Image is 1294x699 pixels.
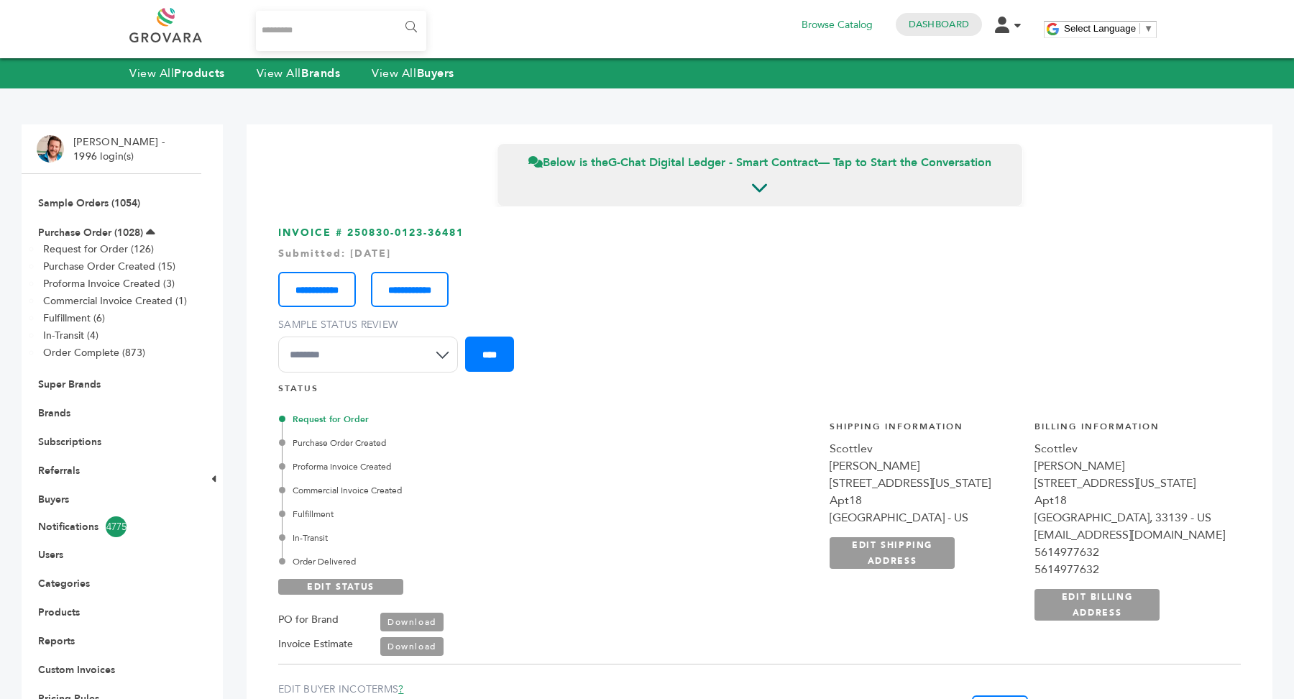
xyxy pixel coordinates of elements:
a: Brands [38,406,70,420]
div: Commercial Invoice Created [282,484,615,497]
a: Users [38,548,63,562]
a: Commercial Invoice Created (1) [43,294,187,308]
a: Order Complete (873) [43,346,145,360]
a: Proforma Invoice Created (3) [43,277,175,291]
a: View AllProducts [129,65,225,81]
a: Browse Catalog [802,17,873,33]
div: 5614977632 [1034,561,1225,578]
a: Referrals [38,464,80,478]
a: Super Brands [38,378,101,391]
div: Purchase Order Created [282,437,615,449]
strong: Buyers [417,65,454,81]
a: Select Language​ [1064,23,1153,34]
div: [GEOGRAPHIC_DATA] - US [830,509,1020,526]
div: [GEOGRAPHIC_DATA], 33139 - US [1034,509,1225,526]
label: EDIT BUYER INCOTERMS [278,682,760,697]
div: Request for Order [282,413,615,426]
a: Purchase Order Created (15) [43,260,175,273]
a: Download [380,613,444,631]
a: Dashboard [909,18,969,31]
a: View AllBrands [257,65,341,81]
h4: Shipping Information [830,421,1020,440]
div: Scottlev [830,440,1020,457]
a: Fulfillment (6) [43,311,105,325]
a: Notifications4775 [38,516,185,537]
a: Products [38,606,80,619]
div: [PERSON_NAME] [830,457,1020,475]
div: Proforma Invoice Created [282,460,615,473]
div: [PERSON_NAME] [1034,457,1225,475]
label: PO for Brand [278,611,339,629]
a: In-Transit (4) [43,329,98,342]
div: In-Transit [282,531,615,544]
strong: Brands [301,65,340,81]
a: Reports [38,634,75,648]
label: Invoice Estimate [278,636,353,653]
span: Below is the — Tap to Start the Conversation [528,155,991,170]
li: [PERSON_NAME] - 1996 login(s) [73,135,168,163]
a: EDIT SHIPPING ADDRESS [830,537,955,569]
h3: INVOICE # 250830-0123-36481 [278,226,1241,383]
div: [STREET_ADDRESS][US_STATE] [830,475,1020,492]
span: Select Language [1064,23,1136,34]
a: Buyers [38,493,69,506]
input: Search... [256,11,426,51]
a: ? [398,682,403,696]
h4: STATUS [278,383,1241,402]
a: EDIT STATUS [278,579,403,595]
div: Submitted: [DATE] [278,247,1241,261]
strong: G-Chat Digital Ledger - Smart Contract [608,155,818,170]
a: EDIT BILLING ADDRESS [1034,589,1160,621]
div: [EMAIL_ADDRESS][DOMAIN_NAME] [1034,526,1225,544]
div: Fulfillment [282,508,615,521]
div: Scottlev [1034,440,1225,457]
span: ▼ [1144,23,1153,34]
div: Apt18 [1034,492,1225,509]
label: Sample Status Review [278,318,465,332]
div: Apt18 [830,492,1020,509]
a: Sample Orders (1054) [38,196,140,210]
a: View AllBuyers [372,65,454,81]
span: ​ [1139,23,1140,34]
div: 5614977632 [1034,544,1225,561]
a: Subscriptions [38,435,101,449]
span: 4775 [106,516,127,537]
div: [STREET_ADDRESS][US_STATE] [1034,475,1225,492]
a: Categories [38,577,90,590]
a: Custom Invoices [38,663,115,677]
h4: Billing Information [1034,421,1225,440]
div: Order Delivered [282,555,615,568]
strong: Products [174,65,224,81]
a: Purchase Order (1028) [38,226,143,239]
a: Request for Order (126) [43,242,154,256]
a: Download [380,637,444,656]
